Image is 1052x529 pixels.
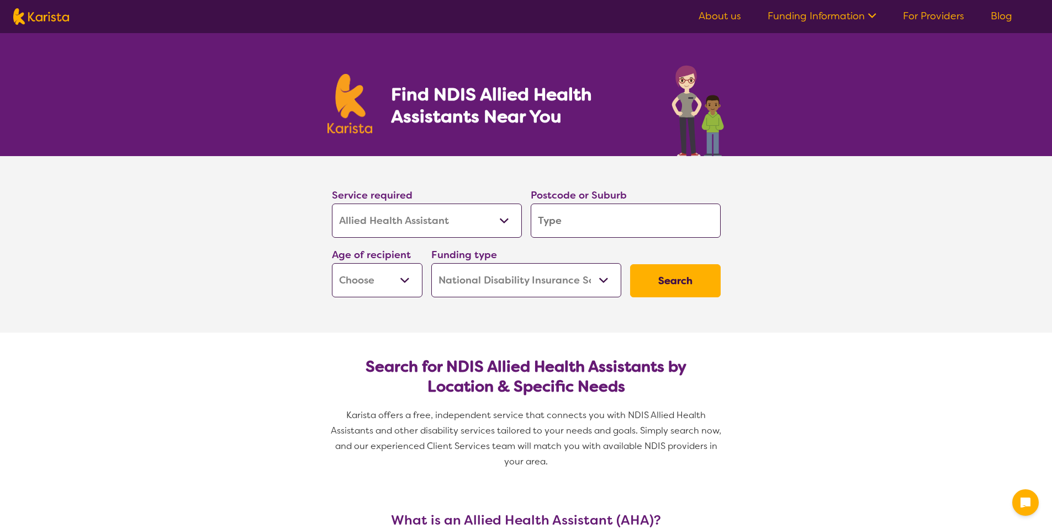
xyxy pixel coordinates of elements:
[332,189,413,202] label: Service required
[391,83,634,127] h1: Find NDIS Allied Health Assistants Near You
[903,9,964,23] a: For Providers
[768,9,876,23] a: Funding Information
[332,248,411,261] label: Age of recipient
[991,9,1012,23] a: Blog
[630,264,721,297] button: Search
[699,9,741,23] a: About us
[531,204,721,238] input: Type
[327,74,373,133] img: Karista logo
[531,189,627,202] label: Postcode or Suburb
[669,60,725,156] img: allied-health-assistant
[341,357,712,397] h2: Search for NDIS Allied Health Assistants by Location & Specific Needs
[327,512,725,528] h3: What is an Allied Health Assistant (AHA)?
[431,248,497,261] label: Funding type
[13,8,69,25] img: Karista logo
[327,408,725,469] p: Karista offers a free, independent service that connects you with NDIS Allied Health Assistants a...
